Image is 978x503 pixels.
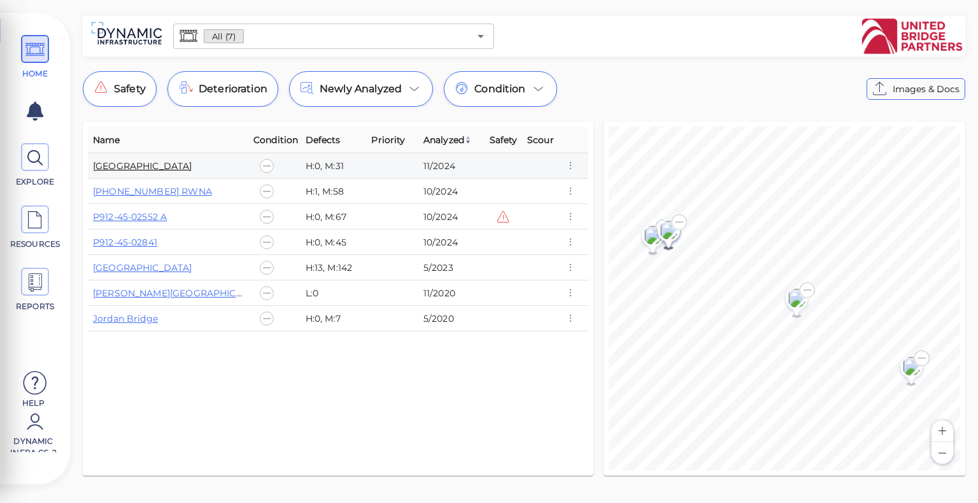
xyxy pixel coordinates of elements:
span: Condition [253,132,298,148]
div: H:0, M:31 [306,160,362,172]
span: Name [93,132,120,148]
a: HOME [6,35,64,79]
a: P912-45-02552 A [93,211,167,223]
a: [GEOGRAPHIC_DATA] [93,160,192,172]
div: 10/2024 [423,210,479,223]
span: EXPLORE [8,176,62,188]
div: 10/2024 [423,236,479,249]
span: Images & Docs [893,81,960,97]
span: Priority [371,132,405,148]
iframe: Chat [924,446,968,493]
div: 10/2024 [423,185,479,198]
span: Help [6,397,60,408]
div: H:0, M:67 [306,210,362,223]
span: REPORTS [8,301,62,312]
span: Deterioration [199,81,267,97]
a: [PHONE_NUMBER] RWNA [93,186,212,197]
span: Dynamic Infra CS-2 [6,436,60,452]
canvas: Map [609,127,960,471]
div: H:0, M:7 [306,312,362,325]
a: Jordan Bridge [93,313,158,324]
button: Images & Docs [867,78,965,100]
span: Safety [490,132,518,148]
a: [GEOGRAPHIC_DATA] [93,262,192,273]
a: EXPLORE [6,143,64,188]
button: Zoom out [932,442,953,464]
button: Zoom in [932,420,953,442]
div: H:0, M:45 [306,236,362,249]
img: sort_z_to_a [464,136,472,144]
span: Safety [114,81,146,97]
div: H:1, M:58 [306,185,362,198]
span: All (7) [204,31,243,43]
span: Analyzed [423,132,472,148]
span: Scour [527,132,554,148]
span: Condition [474,81,525,97]
span: Newly Analyzed [320,81,402,97]
div: 11/2024 [423,160,479,172]
button: Open [472,27,490,45]
a: [PERSON_NAME][GEOGRAPHIC_DATA] [93,287,269,299]
a: P912-45-02841 [93,237,157,248]
div: 5/2023 [423,261,479,274]
div: 5/2020 [423,312,479,325]
span: RESOURCES [8,238,62,250]
div: L:0 [306,287,362,300]
div: 11/2020 [423,287,479,300]
a: RESOURCES [6,205,64,250]
span: Defects [306,132,341,148]
div: H:13, M:142 [306,261,362,274]
span: HOME [8,68,62,79]
a: REPORTS [6,268,64,312]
